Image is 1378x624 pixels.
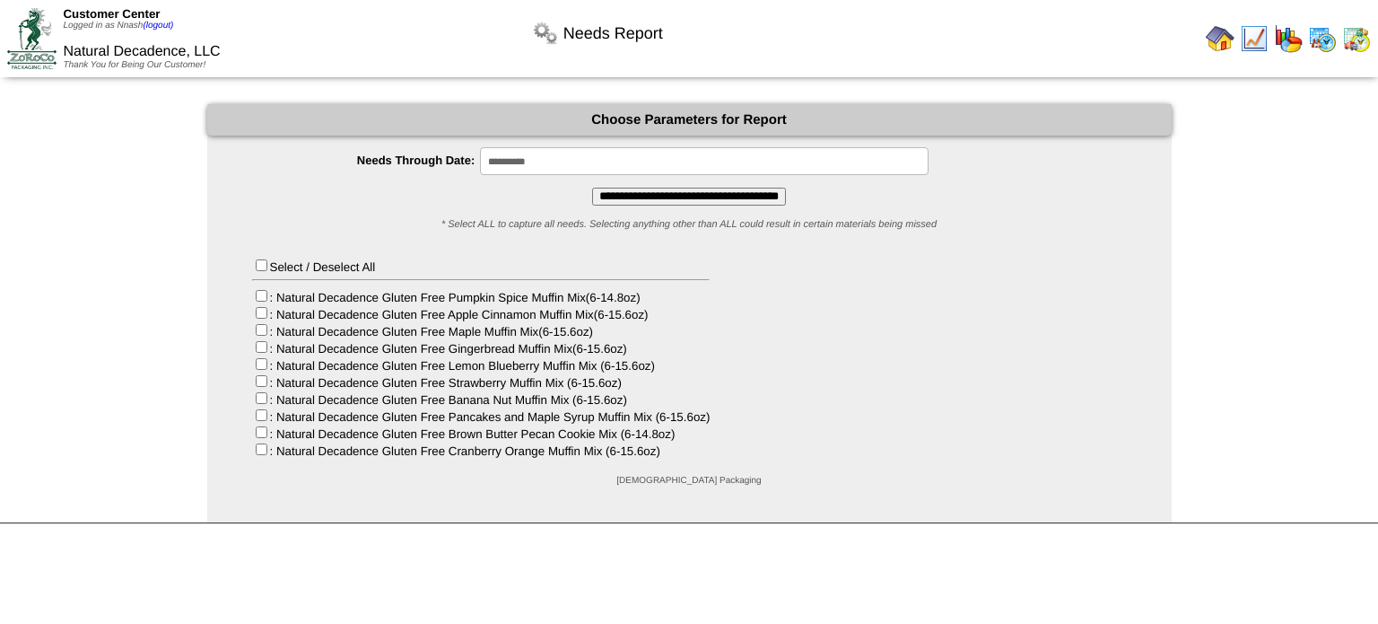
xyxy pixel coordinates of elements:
[7,8,57,68] img: ZoRoCo_Logo(Green%26Foil)%20jpg.webp
[243,154,481,167] label: Needs Through Date:
[63,60,205,70] span: Thank You for Being Our Customer!
[63,21,173,31] span: Logged in as Nnash
[63,7,160,21] span: Customer Center
[252,257,711,458] div: Select / Deselect All : Natural Decadence Gluten Free Pumpkin Spice Muffin Mix(6-14.8oz) : Natura...
[207,219,1172,230] div: * Select ALL to capture all needs. Selecting anything other than ALL could result in certain mate...
[563,24,663,43] span: Needs Report
[63,44,220,59] span: Natural Decadence, LLC
[1308,24,1337,53] img: calendarprod.gif
[1206,24,1234,53] img: home.gif
[207,104,1172,136] div: Choose Parameters for Report
[1240,24,1269,53] img: line_graph.gif
[531,19,560,48] img: workflow.png
[1274,24,1303,53] img: graph.gif
[143,21,173,31] a: (logout)
[1342,24,1371,53] img: calendarinout.gif
[616,476,761,486] span: [DEMOGRAPHIC_DATA] Packaging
